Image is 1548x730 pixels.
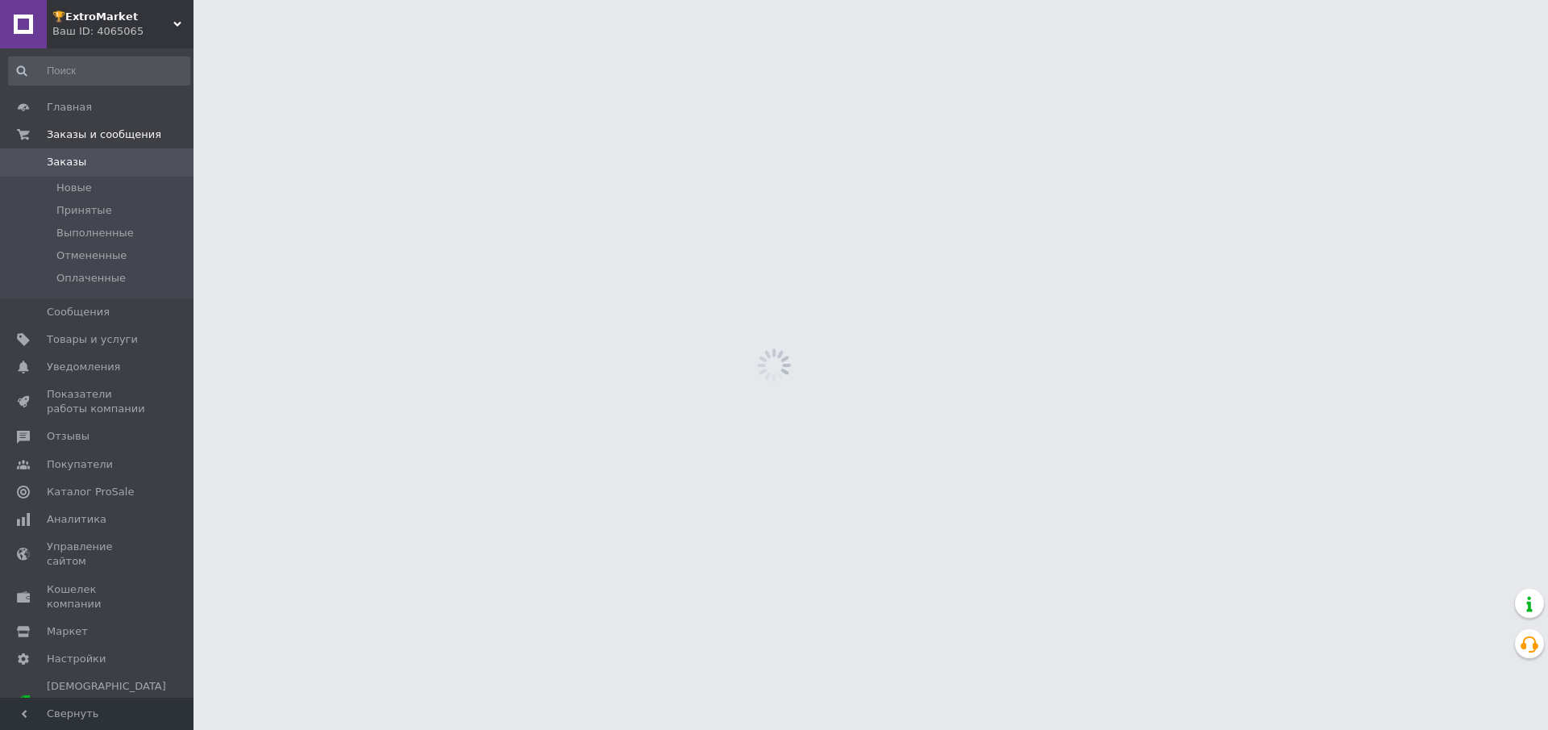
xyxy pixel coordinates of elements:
[47,100,92,115] span: Главная
[56,226,134,240] span: Выполненные
[47,429,89,444] span: Отзывы
[47,360,120,374] span: Уведомления
[56,248,127,263] span: Отмененные
[52,10,173,24] span: 🏆𝗘𝘅𝘁𝗿𝗼𝗠𝗮𝗿𝗸𝗲𝘁
[47,679,166,724] span: [DEMOGRAPHIC_DATA] и счета
[47,387,149,416] span: Показатели работы компании
[47,305,110,319] span: Сообщения
[52,24,193,39] div: Ваш ID: 4065065
[47,332,138,347] span: Товары и услуги
[47,624,88,639] span: Маркет
[56,181,92,195] span: Новые
[47,127,161,142] span: Заказы и сообщения
[47,512,106,527] span: Аналитика
[47,652,106,666] span: Настройки
[47,457,113,472] span: Покупатели
[56,271,126,286] span: Оплаченные
[47,540,149,569] span: Управление сайтом
[47,582,149,611] span: Кошелек компании
[47,155,86,169] span: Заказы
[56,203,112,218] span: Принятые
[8,56,190,86] input: Поиск
[47,485,134,499] span: Каталог ProSale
